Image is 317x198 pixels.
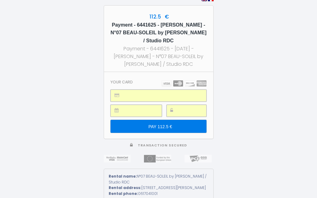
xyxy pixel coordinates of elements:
[110,45,208,68] div: Payment - 6441625 - [DATE] - [PERSON_NAME] - N°07 BEAU-SOLEIL by [PERSON_NAME] / Studio RDC
[110,21,208,45] h5: Payment - 6441625 - [PERSON_NAME] - N°07 BEAU-SOLEIL by [PERSON_NAME] / Studio RDC
[109,174,137,179] strong: Rental name:
[124,90,206,101] iframe: Cadre sécurisé pour la saisie du numéro de carte
[109,191,209,197] div: 0617041001
[111,120,206,133] input: PAY 112.5 €
[148,13,169,20] span: 112.5 €
[109,174,209,185] div: N°07 BEAU-SOLEIL by [PERSON_NAME] / Studio RDC
[109,185,209,191] div: [STREET_ADDRESS][PERSON_NAME]
[180,105,206,116] iframe: Cadre sécurisé pour la saisie du code de sécurité CVC
[162,80,206,86] img: carts.png
[109,191,138,196] strong: Rental phone:
[124,105,161,116] iframe: Cadre sécurisé pour la saisie de la date d'expiration
[109,185,141,190] strong: Rental address:
[138,143,187,148] span: Transaction secured
[111,80,133,84] h3: Your card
